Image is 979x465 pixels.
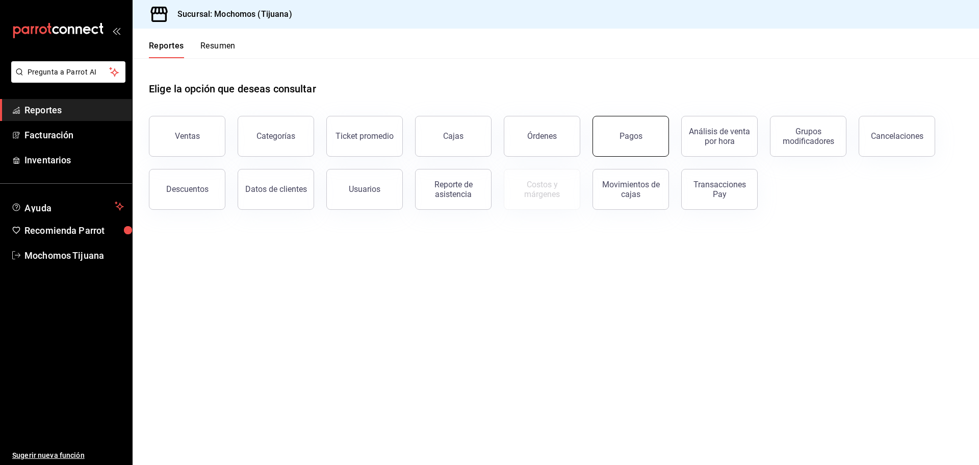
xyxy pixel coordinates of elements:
h3: Sucursal: Mochomos (Tijuana) [169,8,292,20]
span: Mochomos Tijuana [24,249,124,262]
button: Cancelaciones [859,116,935,157]
h1: Elige la opción que deseas consultar [149,81,316,96]
div: Ventas [175,131,200,141]
div: Descuentos [166,184,209,194]
button: Pagos [592,116,669,157]
div: Datos de clientes [245,184,307,194]
button: Análisis de venta por hora [681,116,758,157]
div: Ticket promedio [336,131,394,141]
button: Descuentos [149,169,225,210]
button: Reportes [149,41,184,58]
span: Facturación [24,128,124,142]
button: Datos de clientes [238,169,314,210]
button: Grupos modificadores [770,116,846,157]
button: Movimientos de cajas [592,169,669,210]
div: Transacciones Pay [688,180,751,199]
span: Inventarios [24,153,124,167]
span: Sugerir nueva función [12,450,124,461]
span: Recomienda Parrot [24,224,124,237]
div: Órdenes [527,131,557,141]
div: Movimientos de cajas [599,180,662,199]
div: Grupos modificadores [777,127,840,146]
button: Ventas [149,116,225,157]
div: Usuarios [349,184,380,194]
button: Categorías [238,116,314,157]
div: Reporte de asistencia [422,180,485,199]
div: Análisis de venta por hora [688,127,751,146]
button: Resumen [200,41,236,58]
button: Órdenes [504,116,580,157]
div: Categorías [256,131,295,141]
div: Costos y márgenes [510,180,574,199]
a: Cajas [415,116,492,157]
div: Cancelaciones [871,131,923,141]
div: Cajas [443,130,464,142]
span: Pregunta a Parrot AI [28,67,110,78]
button: Ticket promedio [326,116,403,157]
button: Usuarios [326,169,403,210]
button: Reporte de asistencia [415,169,492,210]
div: navigation tabs [149,41,236,58]
span: Reportes [24,103,124,117]
div: Pagos [620,131,642,141]
button: Pregunta a Parrot AI [11,61,125,83]
span: Ayuda [24,200,111,212]
a: Pregunta a Parrot AI [7,74,125,85]
button: Transacciones Pay [681,169,758,210]
button: Contrata inventarios para ver este reporte [504,169,580,210]
button: open_drawer_menu [112,27,120,35]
